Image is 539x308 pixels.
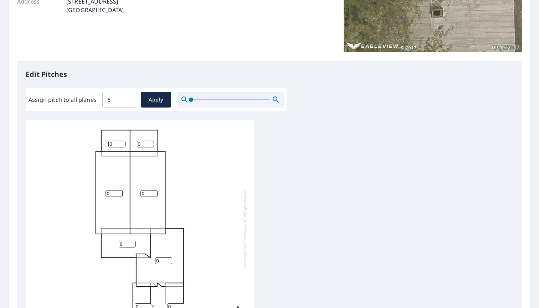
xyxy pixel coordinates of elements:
label: Assign pitch to all planes [29,95,97,104]
input: 00.0 [102,90,137,110]
span: Apply [147,95,165,104]
p: Edit Pitches [26,69,513,80]
button: Apply [141,92,171,108]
